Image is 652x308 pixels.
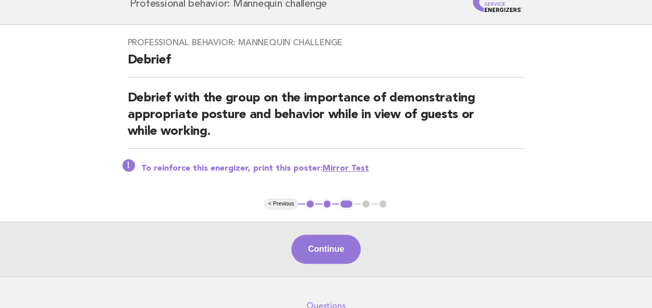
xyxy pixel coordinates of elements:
[264,199,298,209] button: < Previous
[339,199,354,209] button: 3
[141,163,525,174] p: To reinforce this energizer, print this poster:
[291,235,361,264] button: Continue
[128,90,525,149] h2: Debrief with the group on the importance of demonstrating appropriate posture and behavior while ...
[128,37,525,48] h3: Professional behavior: Mannequin challenge
[305,199,315,209] button: 1
[128,52,525,78] h2: Debrief
[323,164,369,173] a: Mirror Test
[322,199,333,209] button: 2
